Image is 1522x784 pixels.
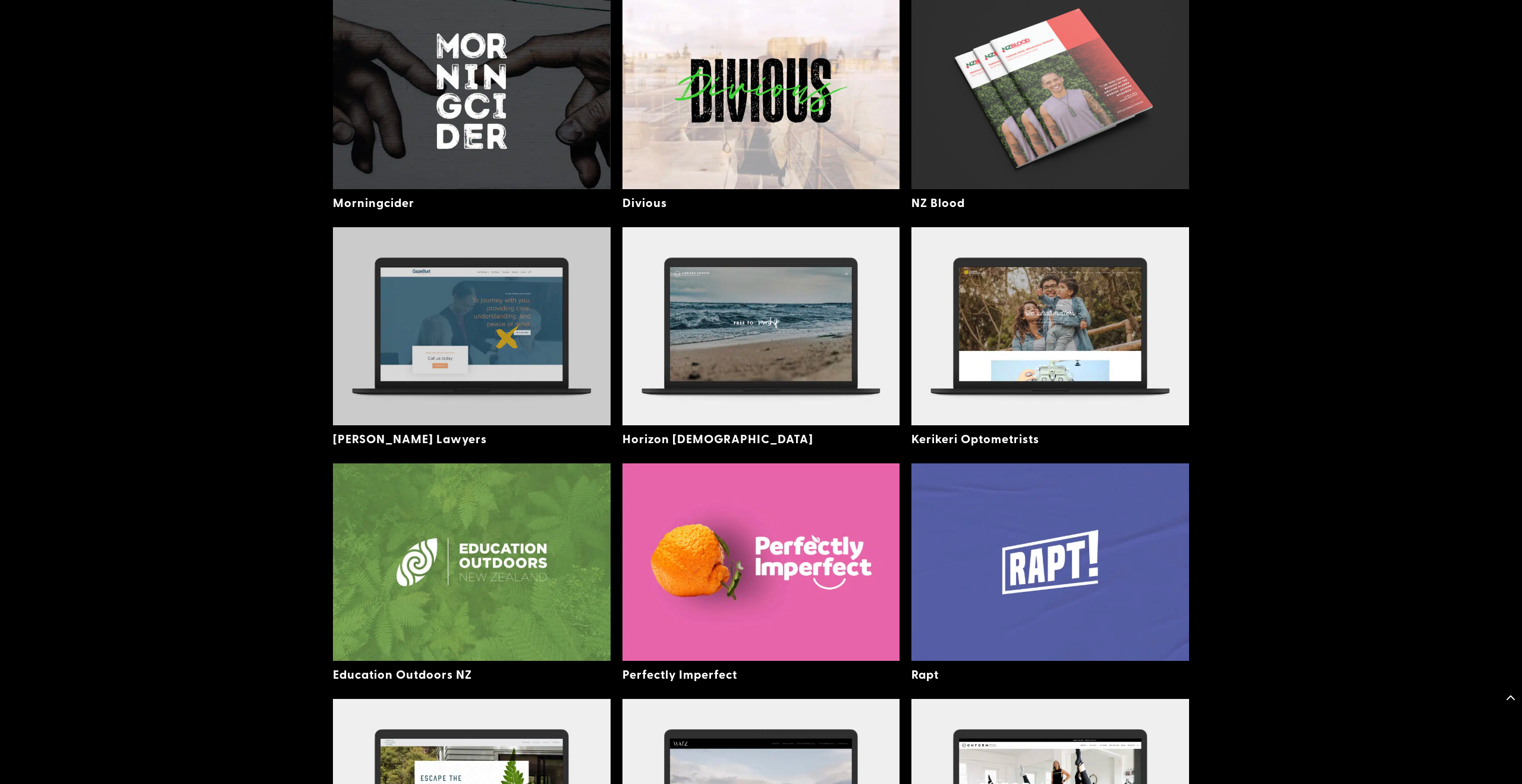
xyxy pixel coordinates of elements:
a: NZ Blood [911,194,965,211]
img: Rapt [911,463,1189,661]
a: Perfectly Imperfect [622,666,737,682]
a: Education Outdoors NZ [333,666,472,682]
a: Rapt [911,666,939,682]
img: Gaze Burt Lawyers [333,227,611,425]
a: Divious [622,194,667,211]
img: Perfectly Imperfect [622,463,900,661]
img: Kerikeri Optometrists [911,227,1189,425]
a: Morningcider [333,194,414,211]
a: Horizon [DEMOGRAPHIC_DATA] [622,430,813,447]
a: [PERSON_NAME] Lawyers [333,430,487,447]
a: Kerikeri Optometrists [911,430,1039,447]
img: Horizon Church [622,227,900,425]
img: Education Outdoors NZ [333,463,611,661]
